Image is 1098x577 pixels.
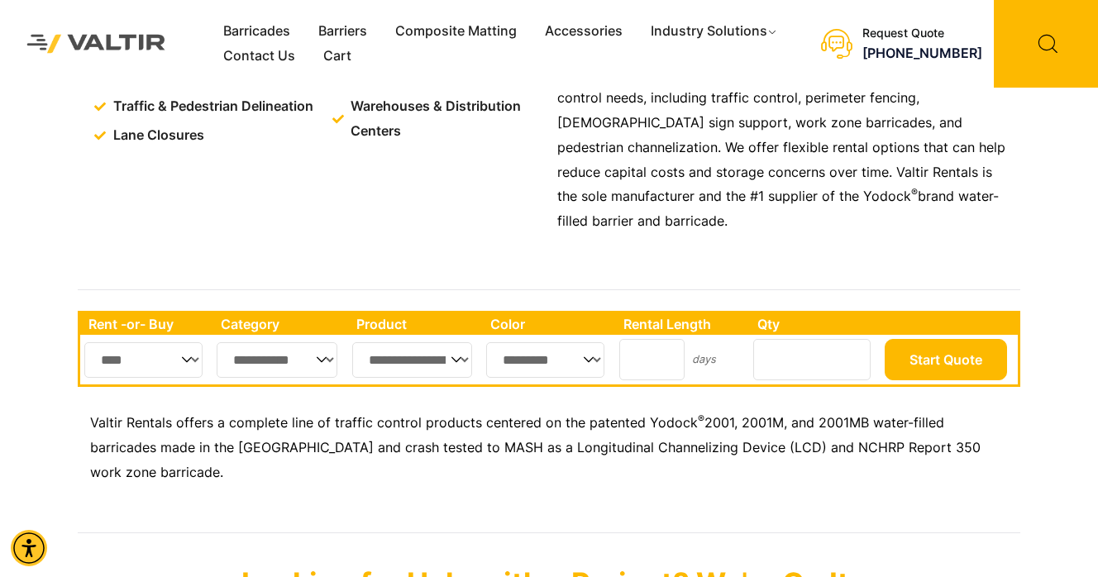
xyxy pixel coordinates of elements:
[90,414,698,431] span: Valtir Rentals offers a complete line of traffic control products centered on the patented Yodock
[209,19,304,44] a: Barricades
[217,342,337,378] select: Single select
[11,530,47,566] div: Accessibility Menu
[615,313,749,335] th: Rental Length
[619,339,685,380] input: Number
[352,342,472,378] select: Single select
[309,44,365,69] a: Cart
[348,313,483,335] th: Product
[304,19,381,44] a: Barriers
[911,186,918,198] sup: ®
[557,61,1012,234] p: Valtir’s water-filled barricades can be assembled to meet various traffic control needs, includin...
[862,26,982,41] div: Request Quote
[80,313,212,335] th: Rent -or- Buy
[885,339,1007,380] button: Start Quote
[209,44,309,69] a: Contact Us
[862,45,982,61] a: call (888) 496-3625
[637,19,793,44] a: Industry Solutions
[84,342,203,378] select: Single select
[381,19,531,44] a: Composite Matting
[753,339,871,380] input: Number
[346,94,544,144] span: Warehouses & Distribution Centers
[109,94,313,119] span: Traffic & Pedestrian Delineation
[12,20,180,68] img: Valtir Rentals
[531,19,637,44] a: Accessories
[482,313,615,335] th: Color
[692,353,716,365] small: days
[486,342,604,378] select: Single select
[749,313,881,335] th: Qty
[698,412,704,425] sup: ®
[212,313,348,335] th: Category
[90,414,981,480] span: 2001, 2001M, and 2001MB water-filled barricades made in the [GEOGRAPHIC_DATA] and crash tested to...
[109,123,204,148] span: Lane Closures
